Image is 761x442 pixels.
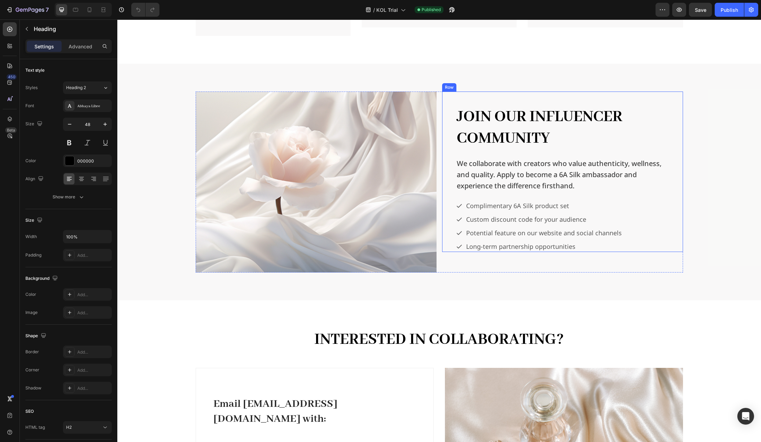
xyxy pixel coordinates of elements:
div: SEO [25,408,34,415]
p: Advanced [69,43,92,50]
div: Add... [77,252,110,259]
div: Width [25,234,37,240]
div: Padding [25,252,41,258]
p: We collaborate with creators who value authenticity, wellness, and quality. Apply to become a 6A ... [339,139,551,172]
div: Background [25,274,59,283]
div: Add... [77,292,110,298]
input: Auto [63,230,111,243]
h2: Email [EMAIL_ADDRESS][DOMAIN_NAME] with: [95,377,299,408]
div: Add... [77,367,110,373]
div: Border [25,349,39,355]
span: H2 [66,425,72,430]
p: Settings [34,43,54,50]
div: Size [25,119,44,129]
span: KOL Trial [376,6,398,14]
button: 7 [3,3,52,17]
div: Shape [25,331,48,341]
h2: Join Our Influencer Community [339,86,552,131]
div: Image [25,309,38,316]
div: Size [25,216,44,225]
div: Align [25,174,45,184]
div: Add... [77,385,110,392]
button: Heading 2 [63,81,112,94]
span: Long-term partnership opportunities [349,223,458,231]
span: Heading 2 [66,85,86,91]
span: Save [695,7,706,13]
div: Show more [53,194,85,200]
iframe: Design area [117,19,761,442]
button: Show more [25,191,112,203]
h2: Interested in Collaborating? [113,309,531,332]
div: Publish [721,6,738,14]
div: Open Intercom Messenger [737,408,754,425]
p: Heading [34,25,109,33]
div: 000000 [77,158,110,164]
div: HTML tag [25,424,45,431]
div: Font [25,103,34,109]
div: 450 [7,74,17,80]
div: Add... [77,310,110,316]
span: Published [422,7,441,13]
div: Corner [25,367,39,373]
span: / [373,6,375,14]
button: Save [689,3,712,17]
button: Publish [715,3,744,17]
div: Shadow [25,385,41,391]
div: Beta [5,127,17,133]
span: Potential feature on our website and social channels [349,209,504,218]
div: Styles [25,85,38,91]
div: Color [25,158,36,164]
p: 7 [46,6,49,14]
div: Text style [25,67,45,73]
div: Row [326,65,338,71]
span: Custom discount code for your audience [349,196,469,204]
div: Color [25,291,36,298]
span: Complimentary 6A Silk product set [349,182,452,190]
div: Undo/Redo [131,3,159,17]
div: Add... [77,349,110,355]
button: H2 [63,421,112,434]
div: Abhaya Libre [77,103,110,109]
